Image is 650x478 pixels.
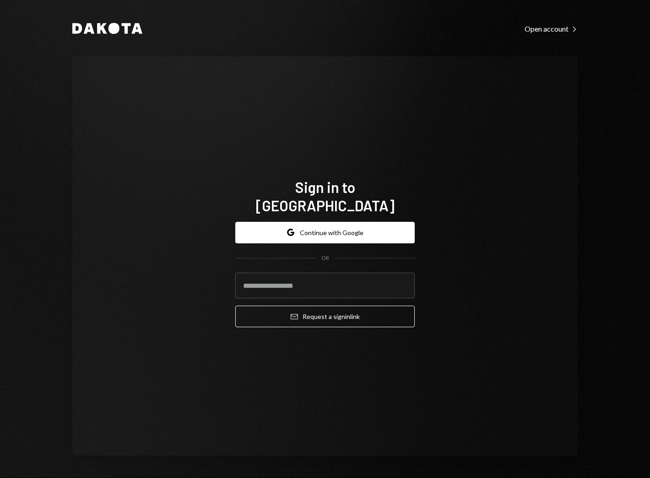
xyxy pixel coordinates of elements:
[525,24,578,33] div: Open account
[525,23,578,33] a: Open account
[321,254,329,262] div: OR
[235,306,415,327] button: Request a signinlink
[235,178,415,214] h1: Sign in to [GEOGRAPHIC_DATA]
[235,222,415,243] button: Continue with Google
